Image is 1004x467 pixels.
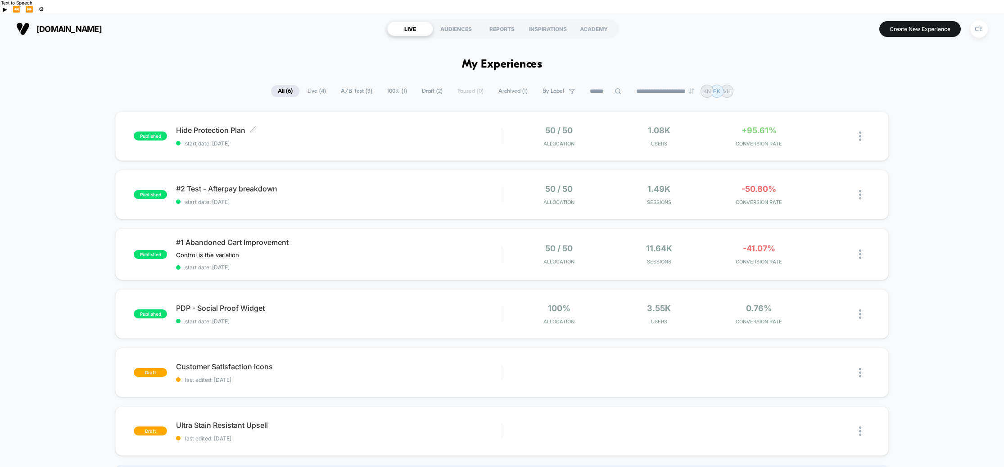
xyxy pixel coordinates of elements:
span: Allocation [543,141,574,147]
span: published [134,131,167,141]
div: INSPIRATIONS [525,22,571,36]
span: Live ( 4 ) [301,85,333,97]
img: close [859,368,861,377]
div: LIVE [387,22,433,36]
span: 1.49k [647,184,670,194]
span: [DOMAIN_NAME] [36,24,102,34]
span: 1.08k [648,126,670,135]
p: PK [713,88,720,95]
span: start date: [DATE] [176,140,502,147]
p: VH [723,88,731,95]
span: published [134,190,167,199]
span: 3.55k [647,304,671,313]
span: -50.80% [742,184,776,194]
span: Hide Protection Plan [176,126,502,135]
span: Control is the variation [176,251,239,258]
span: Ultra Stain Resistant Upsell [176,421,502,430]
span: Archived ( 1 ) [492,85,534,97]
button: Previous [10,5,23,13]
span: 0.76% [746,304,772,313]
span: PDP - Social Proof Widget [176,304,502,313]
span: last edited: [DATE] [176,435,502,442]
span: +95.61% [742,126,777,135]
button: Forward [23,5,36,13]
div: ACADEMY [571,22,617,36]
img: end [689,88,694,94]
div: REPORTS [479,22,525,36]
span: Draft ( 2 ) [415,85,449,97]
span: Allocation [543,318,574,325]
img: Visually logo [16,22,30,36]
span: 11.64k [646,244,672,253]
img: close [859,309,861,319]
span: 100% [548,304,570,313]
img: close [859,249,861,259]
span: 50 / 50 [545,184,573,194]
span: Allocation [543,199,574,205]
button: [DOMAIN_NAME] [14,22,104,36]
div: CE [970,20,988,38]
span: CONVERSION RATE [711,141,807,147]
span: -41.07% [743,244,775,253]
img: close [859,131,861,141]
span: 50 / 50 [545,126,573,135]
span: By Label [543,88,564,95]
button: CE [968,20,990,38]
span: published [134,250,167,259]
button: Create New Experience [879,21,961,37]
span: 100% ( 1 ) [380,85,414,97]
span: published [134,309,167,318]
span: start date: [DATE] [176,199,502,205]
span: 50 / 50 [545,244,573,253]
span: Customer Satisfaction icons [176,362,502,371]
h1: My Experiences [462,58,543,71]
span: draft [134,426,167,435]
p: KN [703,88,711,95]
span: Users [611,318,707,325]
span: start date: [DATE] [176,264,502,271]
span: draft [134,368,167,377]
span: last edited: [DATE] [176,376,502,383]
span: CONVERSION RATE [711,258,807,265]
span: A/B Test ( 3 ) [334,85,379,97]
div: AUDIENCES [433,22,479,36]
span: Users [611,141,707,147]
span: All ( 6 ) [271,85,299,97]
span: Sessions [611,199,707,205]
span: Sessions [611,258,707,265]
img: close [859,426,861,436]
button: Settings [36,5,47,13]
img: close [859,190,861,199]
span: #2 Test - Afterpay breakdown [176,184,502,193]
span: CONVERSION RATE [711,199,807,205]
span: CONVERSION RATE [711,318,807,325]
span: #1 Abandoned Cart Improvement [176,238,502,247]
span: Allocation [543,258,574,265]
span: start date: [DATE] [176,318,502,325]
